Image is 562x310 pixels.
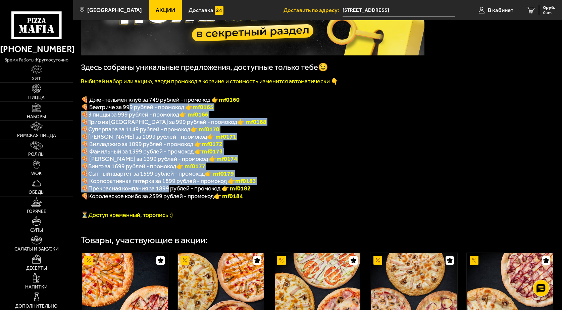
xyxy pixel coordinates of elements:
span: Напитки [25,285,48,290]
b: mf0183 [235,177,256,185]
b: mf0172 [202,140,222,148]
span: Прекрасная компания за 1899 рублей - промокод [88,185,221,192]
span: Хит [32,77,41,81]
span: Сытный квартет за 1599 рублей - промокод [88,170,205,177]
b: mf0174 [216,155,237,163]
span: Горячее [27,209,46,214]
font: 👉 mf0182 [221,185,251,192]
img: Акционный [277,256,286,265]
img: 15daf4d41897b9f0e9f617042186c801.svg [215,6,223,15]
span: Салаты и закуски [14,247,59,252]
b: mf0173 [202,148,223,155]
span: 🍕 [PERSON_NAME] за 1399 рублей - промокод 👉 [81,155,237,163]
span: 3 пиццы за 999 рублей - промокод [88,111,179,118]
span: Доставка [189,7,213,13]
span: Дополнительно [15,304,58,309]
div: Товары, участвующие в акции: [81,235,208,245]
span: 🍕 Беатриче за 999 рублей - промокод 👉 [81,103,213,111]
span: Акции [156,7,175,13]
font: 🍕 [81,111,88,118]
span: Суперпара за 1149 рублей - промокод [88,126,190,133]
span: WOK [31,171,42,176]
span: Королевское комбо за 2599 рублей - промокод [88,192,214,200]
span: В кабинет [488,7,513,13]
span: [PERSON_NAME] за 1099 рублей - промокод [88,133,207,140]
img: Акционный [373,256,382,265]
span: Римская пицца [17,133,56,138]
span: Пицца [28,95,45,100]
span: 🍕 Фамильный за 1399 рублей - промокод 👉 [81,148,223,155]
span: [GEOGRAPHIC_DATA] [87,7,142,13]
font: 🍕 [81,192,88,200]
span: Бинго за 1699 рублей - промокод [88,163,176,170]
font: Выбирай набор или акцию, вводи промокод в корзине и стоимость изменится автоматически 👇 [81,78,338,85]
span: проспект Энтузиастов, 31к3 [343,4,455,16]
b: 👉 mf0171 [207,133,236,140]
font: 👉 mf0170 [190,126,219,133]
span: 🍕 Джентельмен клуб за 749 рублей - промокод 👉 [81,96,240,103]
span: Здесь собраны уникальные предложения, доступные только тебе😉 [81,62,328,72]
span: 0 шт. [543,11,555,15]
span: Десерты [26,266,47,271]
font: 🍕 [81,118,88,126]
b: mf0160 [219,96,240,103]
span: Супы [30,228,43,233]
img: Акционный [181,256,189,265]
font: 🍕 [81,126,88,133]
font: 👉 mf0184 [214,192,243,200]
b: 🍕 [81,170,88,177]
span: Доставить по адресу: [284,7,343,13]
span: 🍕 Вилладжио за 1099 рублей - промокод 👉 [81,140,222,148]
img: Акционный [84,256,93,265]
span: Трио из [GEOGRAPHIC_DATA] за 999 рублей - промокод [88,118,237,126]
span: Роллы [28,152,45,157]
b: 👉 mf0177 [176,163,205,170]
img: Акционный [470,256,478,265]
b: mf0165 [193,103,213,111]
font: 👉 mf0168 [237,118,266,126]
b: 🍕 [81,133,88,140]
input: Ваш адрес доставки [343,4,455,16]
span: Обеды [29,190,45,195]
b: 👉 mf0179 [205,170,234,177]
b: 🍕 [81,163,88,170]
span: ⏳Доступ временный, торопись :) [81,211,173,219]
font: 🍕 [81,185,88,192]
span: 🍕 Корпоративная пятерка за 1899 рублей - промокод 👉 [81,177,256,185]
span: Наборы [27,115,46,119]
span: 0 руб. [543,5,555,10]
font: 👉 mf0166 [179,111,208,118]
